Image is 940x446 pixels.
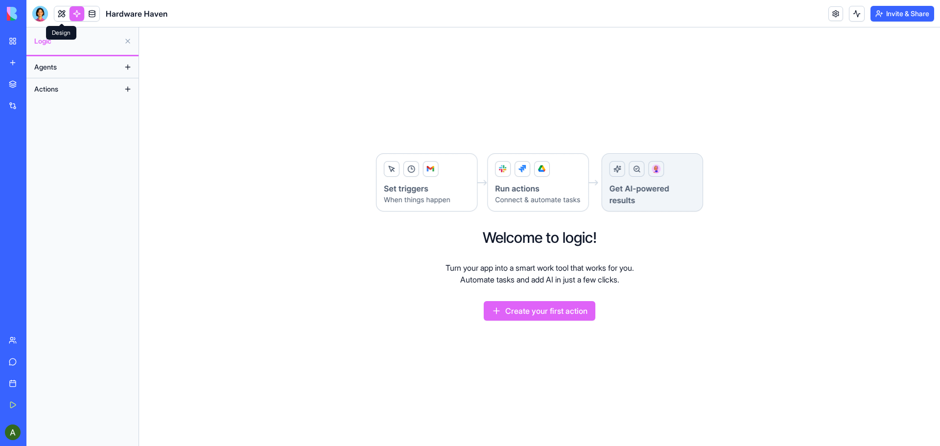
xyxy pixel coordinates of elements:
span: Agents [34,62,57,72]
div: Design [46,26,76,40]
img: ACg8ocIvcScK38e-tDUeDnFdLE0FqHS_M9UFNdrbEErmp2FkMDYgSio=s96-c [5,424,21,440]
img: Logic [375,153,704,213]
span: Actions [34,84,58,94]
span: Hardware Haven [106,8,167,20]
button: Create your first action [484,301,595,321]
button: Invite & Share [870,6,934,22]
img: logo [7,7,68,21]
p: Turn your app into a smart work tool that works for you. Automate tasks and add AI in just a few ... [446,262,634,285]
button: Actions [29,81,120,97]
h2: Welcome to logic! [483,229,597,246]
span: Logic [34,36,120,46]
a: Create your first action [484,308,595,318]
button: Agents [29,59,120,75]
